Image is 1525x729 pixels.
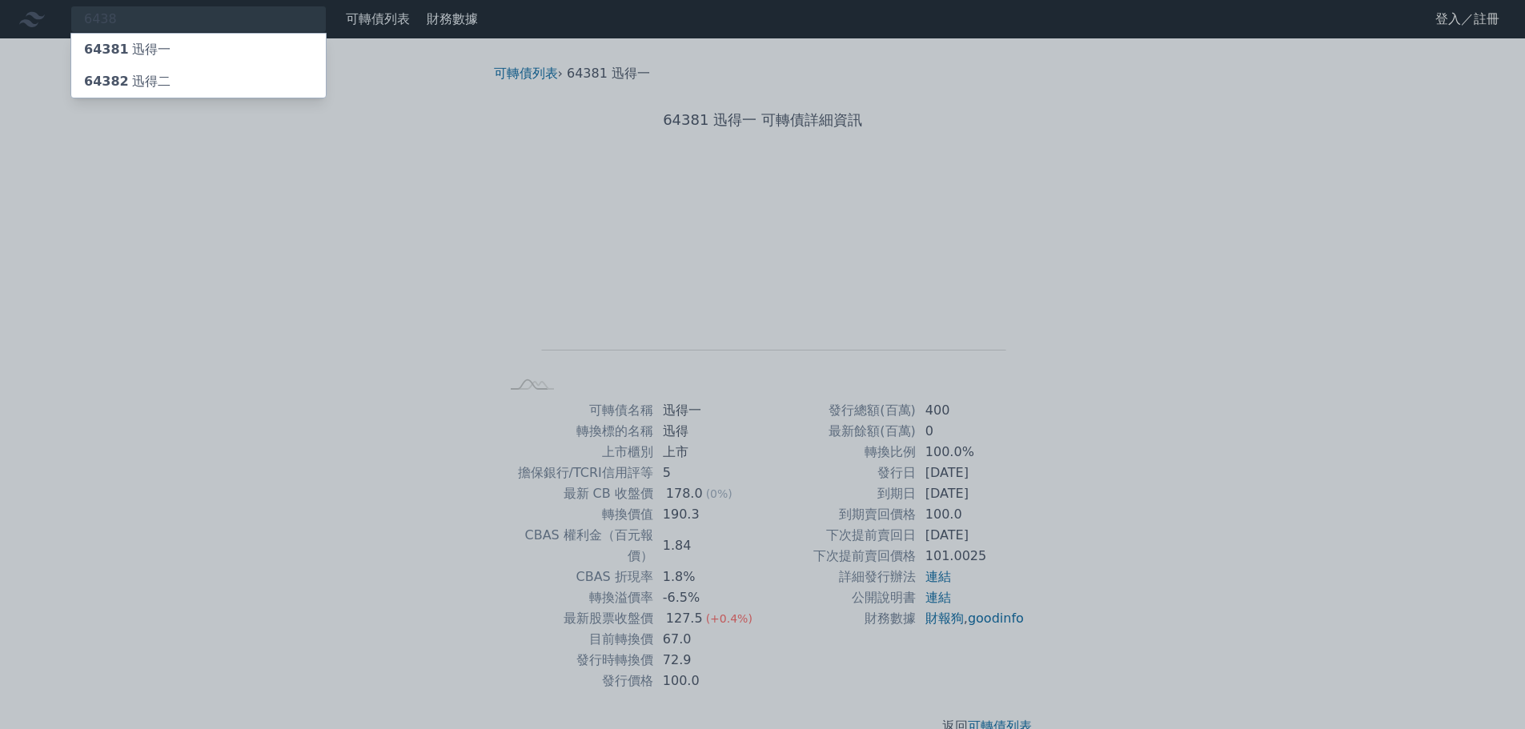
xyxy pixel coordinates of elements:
div: 迅得二 [84,72,171,91]
a: 64381迅得一 [71,34,326,66]
div: 迅得一 [84,40,171,59]
span: 64381 [84,42,129,57]
span: 64382 [84,74,129,89]
a: 64382迅得二 [71,66,326,98]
